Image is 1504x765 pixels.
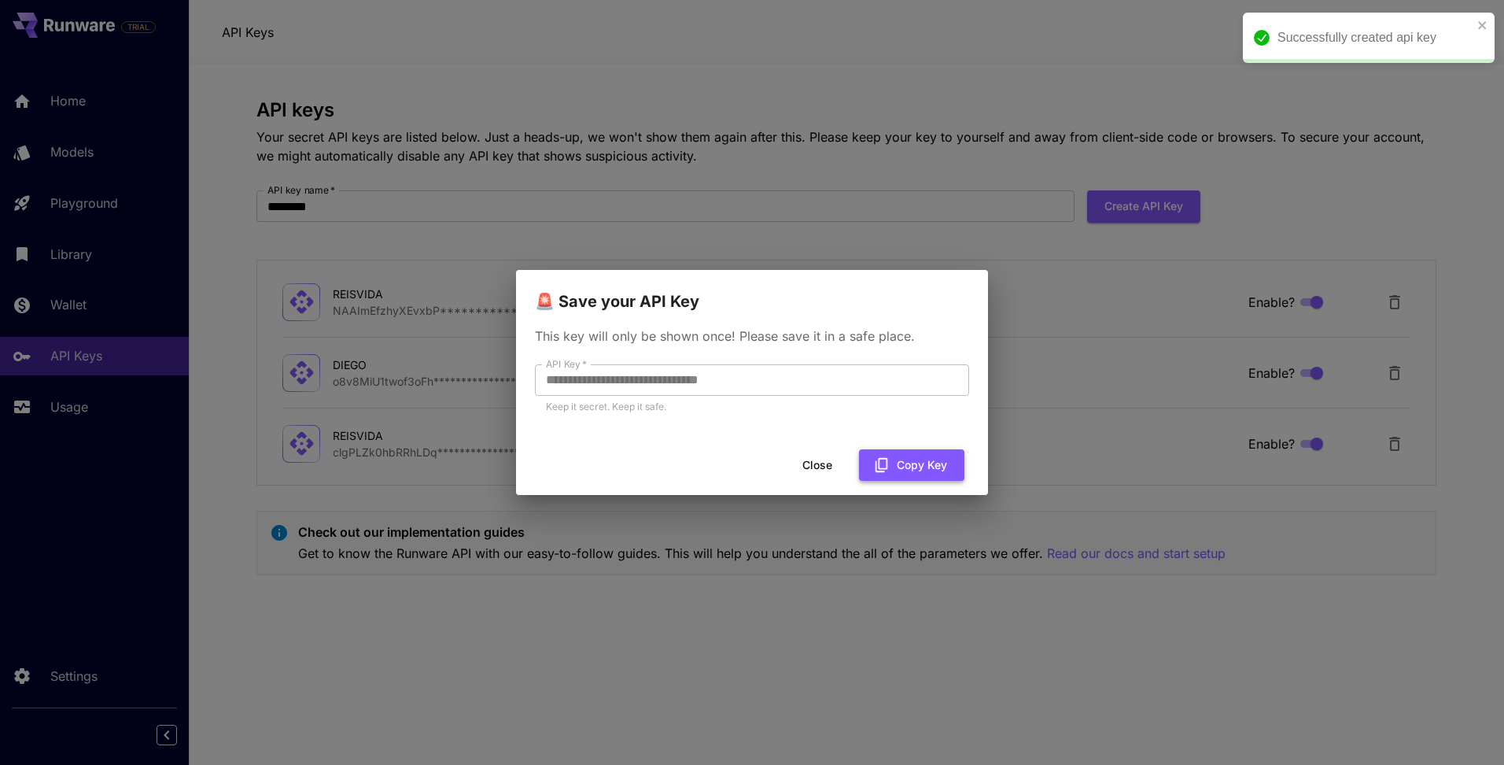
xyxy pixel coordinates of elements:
label: API Key [546,357,587,371]
button: Copy Key [859,449,964,482]
h2: 🚨 Save your API Key [516,270,988,314]
button: Close [782,449,853,482]
p: Keep it secret. Keep it safe. [546,399,958,415]
div: Successfully created api key [1277,28,1473,47]
button: close [1477,19,1488,31]
p: This key will only be shown once! Please save it in a safe place. [535,327,969,346]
